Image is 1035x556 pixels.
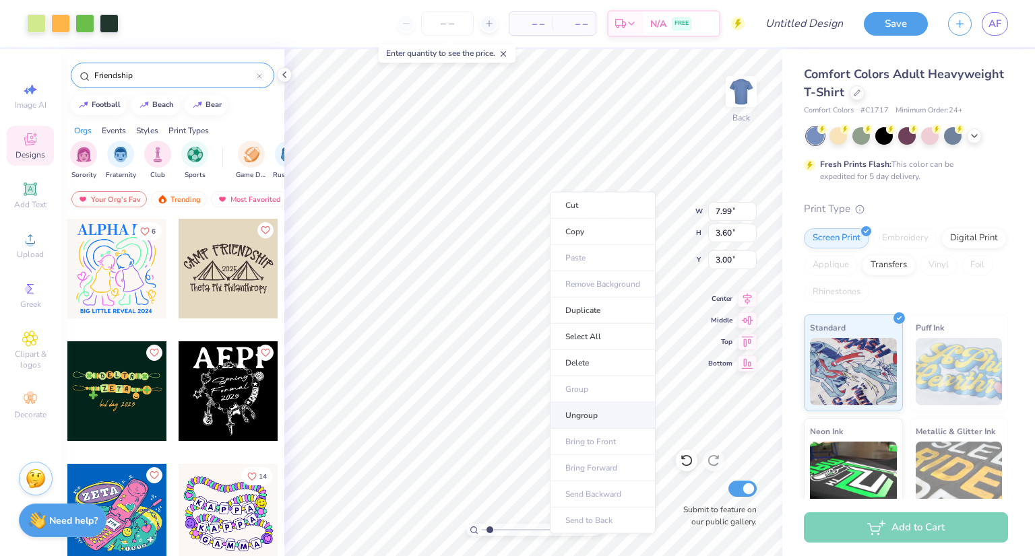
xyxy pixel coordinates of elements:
div: Vinyl [920,255,958,275]
span: Rush & Bid [273,170,304,180]
div: This color can be expedited for 5 day delivery. [820,158,986,182]
img: trend_line.gif [192,101,203,109]
button: football [71,95,127,115]
span: N/A [650,17,666,31]
div: Enter quantity to see the price. [379,44,515,63]
button: filter button [273,141,304,180]
div: Digital Print [941,228,1007,248]
img: Neon Ink [810,442,897,509]
img: Back [728,78,755,105]
span: Neon Ink [810,424,843,438]
strong: Need help? [49,514,98,527]
button: filter button [106,141,136,180]
span: Metallic & Glitter Ink [916,424,995,438]
div: beach [152,101,174,108]
span: AF [989,16,1001,32]
label: Submit to feature on our public gallery. [676,503,757,528]
div: Transfers [862,255,916,275]
div: Trending [151,191,207,207]
img: Sports Image [187,147,203,162]
button: filter button [70,141,97,180]
button: filter button [144,141,171,180]
button: filter button [181,141,208,180]
button: Like [146,467,162,483]
img: most_fav.gif [77,195,88,204]
img: Fraternity Image [113,147,128,162]
span: Clipart & logos [7,349,54,370]
span: # C1717 [860,105,889,116]
span: Image AI [15,100,46,110]
div: Your Org's Fav [71,191,147,207]
span: Upload [17,249,44,260]
div: Foil [962,255,993,275]
button: Like [146,345,162,361]
span: – – [561,17,588,31]
li: Copy [550,219,656,245]
span: Standard [810,320,846,335]
div: filter for Sports [181,141,208,180]
img: Standard [810,338,897,405]
div: Screen Print [804,228,869,248]
button: beach [131,95,180,115]
span: Top [708,337,732,347]
div: Print Type [804,201,1008,217]
span: Minimum Order: 24 + [896,105,963,116]
li: Ungroup [550,403,656,429]
div: filter for Game Day [236,141,267,180]
div: Events [102,125,126,137]
button: bear [185,95,228,115]
div: Most Favorited [211,191,287,207]
span: Bottom [708,359,732,368]
div: filter for Fraternity [106,141,136,180]
span: 14 [259,473,267,480]
img: trend_line.gif [139,101,150,109]
a: AF [982,12,1008,36]
div: Back [732,112,750,124]
button: Save [864,12,928,36]
img: Sorority Image [76,147,92,162]
span: Puff Ink [916,320,944,335]
input: Try "Alpha" [93,69,257,82]
img: Club Image [150,147,165,162]
li: Cut [550,192,656,219]
span: Sports [185,170,206,180]
div: Print Types [168,125,209,137]
button: Like [134,222,162,240]
span: Decorate [14,409,46,420]
button: Like [257,345,274,361]
img: trend_line.gif [78,101,89,109]
div: Applique [804,255,858,275]
span: Center [708,294,732,304]
img: trending.gif [157,195,168,204]
strong: Fresh Prints Flash: [820,159,891,170]
span: FREE [675,19,689,28]
div: filter for Rush & Bid [273,141,304,180]
input: – – [421,11,474,36]
div: filter for Sorority [70,141,97,180]
li: Delete [550,350,656,376]
div: bear [206,101,222,108]
span: 6 [152,228,156,235]
img: most_fav.gif [217,195,228,204]
div: Embroidery [873,228,937,248]
img: Game Day Image [244,147,259,162]
li: Duplicate [550,298,656,324]
img: Metallic & Glitter Ink [916,442,1003,509]
span: Game Day [236,170,267,180]
button: Like [257,222,274,238]
div: Orgs [74,125,92,137]
input: Untitled Design [755,10,854,37]
span: Middle [708,316,732,325]
span: Greek [20,299,41,310]
span: Comfort Colors Adult Heavyweight T-Shirt [804,66,1004,100]
div: filter for Club [144,141,171,180]
span: Add Text [14,199,46,210]
span: – – [517,17,544,31]
li: Select All [550,324,656,350]
img: Puff Ink [916,338,1003,405]
div: football [92,101,121,108]
button: filter button [236,141,267,180]
img: Rush & Bid Image [281,147,296,162]
span: Fraternity [106,170,136,180]
div: Rhinestones [804,282,869,302]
